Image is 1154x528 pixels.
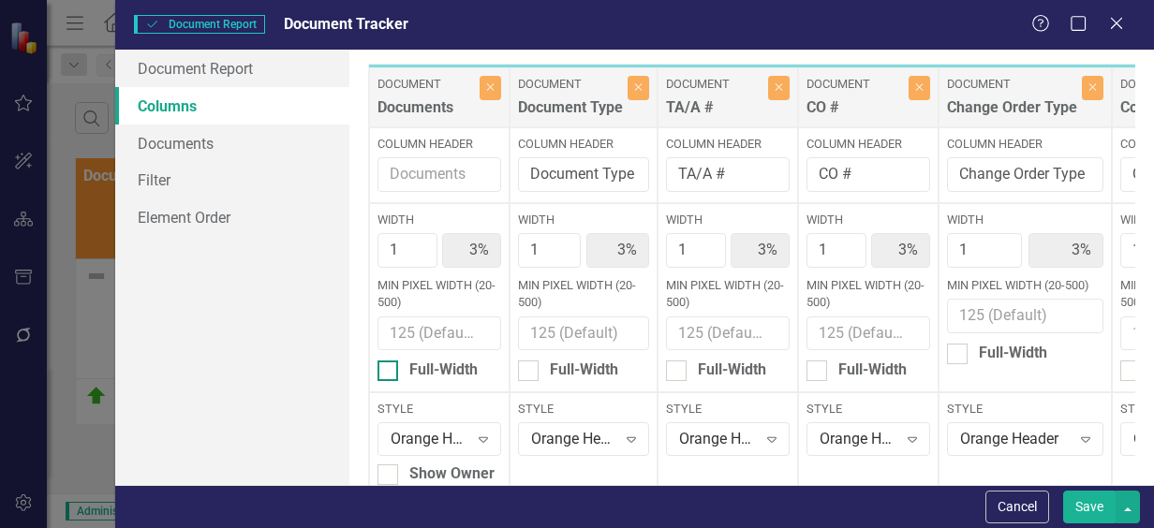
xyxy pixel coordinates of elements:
label: Document [518,76,623,93]
input: 125 (Default) [806,316,930,351]
span: Document Report [134,15,264,34]
a: Columns [115,87,349,125]
label: Min Pixel Width (20-500) [377,277,501,312]
button: Cancel [985,491,1049,523]
div: Orange Header [960,429,1071,450]
label: Style [806,401,930,418]
input: Change Order Type [947,157,1103,192]
input: Column Width [377,233,436,268]
label: Width [666,212,790,228]
div: Orange Header [679,429,757,450]
label: Width [377,212,501,228]
div: Full-Width [550,359,618,381]
a: Element Order [115,198,349,236]
label: Column Header [666,136,790,153]
button: Save [1063,491,1116,523]
input: 125 (Default) [666,316,790,351]
div: Orange Header [531,429,616,450]
input: Column Width [518,233,581,268]
div: CO # [806,97,904,128]
input: 125 (Default) [518,316,649,351]
label: Min Pixel Width (20-500) [806,277,930,312]
label: Document [666,76,763,93]
input: Column Width [666,233,725,268]
div: Full-Width [698,359,766,381]
span: Document Tracker [284,15,408,33]
div: Full-Width [979,343,1047,364]
div: Change Order Type [947,97,1077,128]
label: Style [947,401,1103,418]
label: Document [377,76,475,93]
input: TA/A # [666,157,790,192]
div: Document Type [518,97,623,128]
label: Style [377,401,501,418]
label: Column Header [377,136,501,153]
label: Min Pixel Width (20-500) [666,277,790,312]
div: Full-Width [838,359,907,381]
div: Orange Header [391,429,468,450]
label: Column Header [947,136,1103,153]
input: CO # [806,157,930,192]
input: Column Width [947,233,1022,268]
label: Width [947,212,1103,228]
a: Documents [115,125,349,162]
label: Style [518,401,649,418]
label: Min Pixel Width (20-500) [518,277,649,312]
a: Filter [115,161,349,198]
div: Documents [377,97,475,128]
label: Document [806,76,904,93]
label: Document [947,76,1077,93]
label: Min Pixel Width (20-500) [947,277,1103,294]
div: TA/A # [666,97,763,128]
label: Column Header [518,136,649,153]
input: 125 (Default) [947,299,1103,333]
div: Full-Width [409,359,478,381]
label: Width [806,212,930,228]
label: Column Header [806,136,930,153]
a: Document Report [115,50,349,87]
input: Document Type [518,157,649,192]
div: Show Owner [409,463,495,485]
label: Width [518,212,649,228]
label: Style [666,401,790,418]
input: 125 (Default) [377,316,501,351]
div: Orange Header [820,429,897,450]
input: Column Width [806,233,865,268]
input: Documents [377,157,501,192]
